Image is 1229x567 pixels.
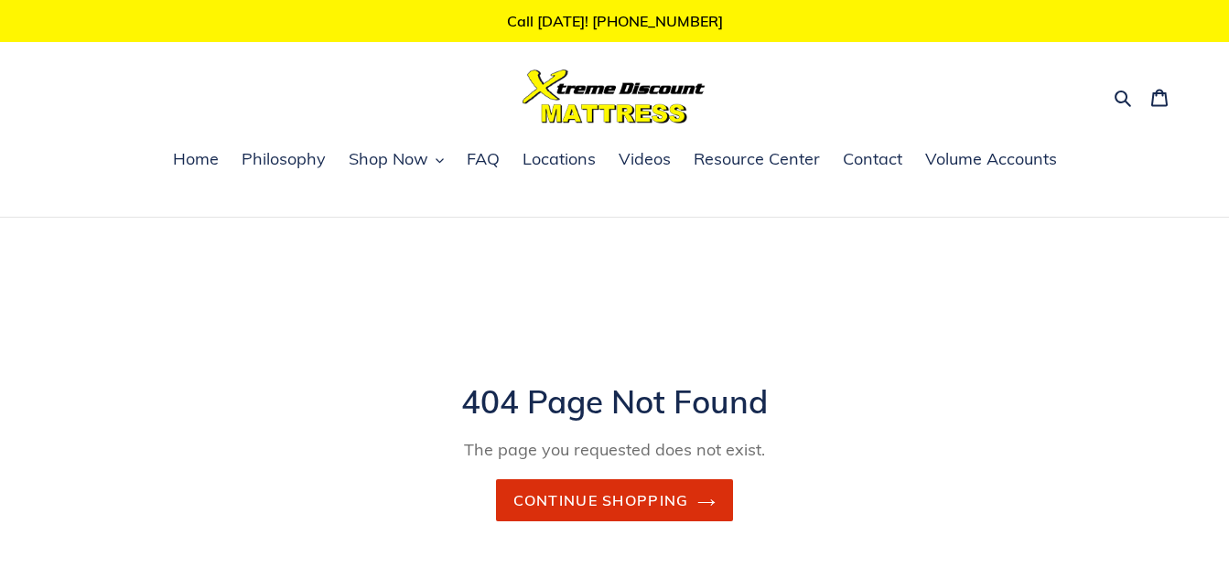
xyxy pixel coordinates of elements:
[496,479,734,521] a: Continue shopping
[340,146,453,174] button: Shop Now
[232,146,335,174] a: Philosophy
[925,148,1057,170] span: Volume Accounts
[619,148,671,170] span: Videos
[458,146,509,174] a: FAQ
[173,148,219,170] span: Home
[843,148,902,170] span: Contact
[467,148,500,170] span: FAQ
[523,148,596,170] span: Locations
[609,146,680,174] a: Videos
[685,146,829,174] a: Resource Center
[694,148,820,170] span: Resource Center
[834,146,911,174] a: Contact
[523,70,706,123] img: Xtreme Discount Mattress
[349,148,428,170] span: Shop Now
[916,146,1066,174] a: Volume Accounts
[513,146,605,174] a: Locations
[164,146,228,174] a: Home
[167,437,1063,462] p: The page you requested does not exist.
[167,382,1063,421] h1: 404 Page Not Found
[242,148,326,170] span: Philosophy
